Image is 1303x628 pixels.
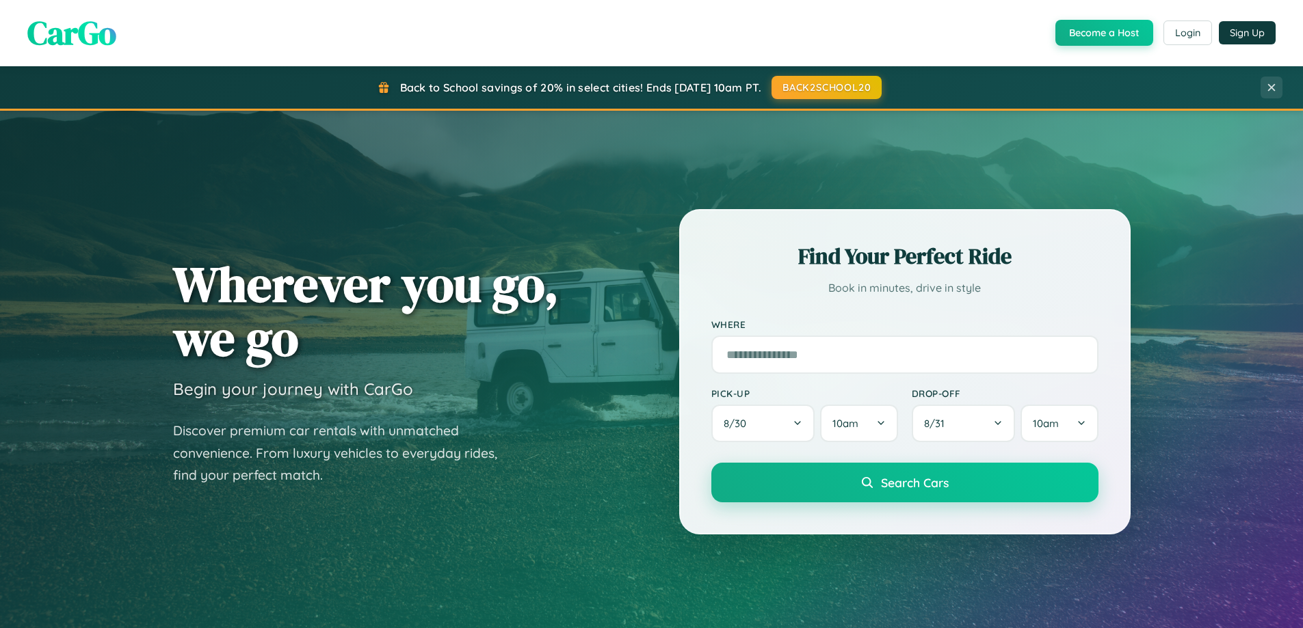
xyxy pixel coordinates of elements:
p: Discover premium car rentals with unmatched convenience. From luxury vehicles to everyday rides, ... [173,420,515,487]
button: Search Cars [711,463,1098,502]
button: 10am [1021,405,1098,442]
span: 8 / 30 [724,417,753,430]
button: 10am [820,405,897,442]
label: Drop-off [912,387,1098,399]
button: Become a Host [1055,20,1153,46]
button: Sign Up [1219,21,1276,44]
span: CarGo [27,10,116,55]
label: Where [711,318,1098,330]
h2: Find Your Perfect Ride [711,241,1098,271]
h1: Wherever you go, we go [173,257,559,365]
span: 10am [1033,417,1059,430]
button: BACK2SCHOOL20 [772,76,882,99]
button: 8/31 [912,405,1016,442]
span: 10am [832,417,858,430]
button: Login [1163,21,1212,45]
span: Search Cars [881,475,949,490]
span: 8 / 31 [924,417,951,430]
span: Back to School savings of 20% in select cities! Ends [DATE] 10am PT. [400,81,761,94]
button: 8/30 [711,405,815,442]
label: Pick-up [711,387,898,399]
p: Book in minutes, drive in style [711,278,1098,298]
h3: Begin your journey with CarGo [173,379,413,399]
